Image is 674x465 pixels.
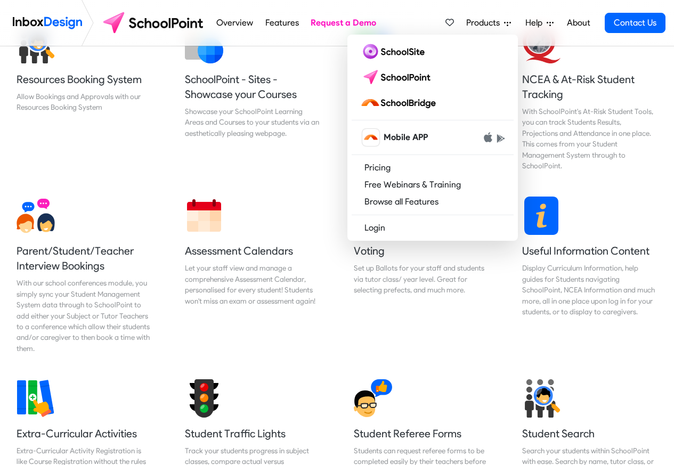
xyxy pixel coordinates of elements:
[214,12,256,34] a: Overview
[522,72,657,102] h5: NCEA & At-Risk Student Tracking
[360,43,429,60] img: schoolsite logo
[17,379,55,418] img: 2022_01_13_icon_extra_curricular.svg
[514,188,666,362] a: Useful Information Content Display Curriculum Information, help guides for Students navigating Sc...
[345,17,498,180] a: Course Selection Clever Course Selection for any Situation. SchoolPoint enables students and care...
[354,243,489,258] h5: Voting
[352,193,514,210] a: Browse all Features
[308,12,379,34] a: Request a Demo
[17,197,55,235] img: 2022_01_13_icon_conversation.svg
[360,94,440,111] img: schoolbridge logo
[521,12,558,34] a: Help
[362,129,379,146] img: schoolbridge icon
[17,72,152,87] h5: Resources Booking System
[345,188,498,362] a: Voting Set up Ballots for your staff and students via tutor class/ year level. Great for selectin...
[522,106,657,171] div: With SchoolPoint's At-Risk Student Tools, you can track Students Results, Projections and Attenda...
[466,17,504,29] span: Products
[360,69,435,86] img: schoolpoint logo
[185,379,223,418] img: 2022_01_17_icon_student_traffic_lights.svg
[522,197,561,235] img: 2022_01_13_icon_information.svg
[462,12,515,34] a: Products
[605,13,665,33] a: Contact Us
[522,263,657,317] div: Display Curriculum Information, help guides for Students navigating SchoolPoint, NCEA Information...
[384,131,428,144] span: Mobile APP
[347,35,518,241] div: Products
[352,159,514,176] a: Pricing
[17,426,152,441] h5: Extra-Curricular Activities
[17,91,152,113] div: Allow Bookings and Approvals with our Resources Booking System
[185,72,320,102] h5: SchoolPoint - Sites - Showcase your Courses
[522,426,657,441] h5: Student Search
[262,12,302,34] a: Features
[185,197,223,235] img: 2022_01_13_icon_calendar.svg
[185,426,320,441] h5: Student Traffic Lights
[354,263,489,295] div: Set up Ballots for your staff and students via tutor class/ year level. Great for selecting prefe...
[8,17,160,180] a: Resources Booking System Allow Bookings and Approvals with our Resources Booking System
[185,263,320,306] div: Let your staff view and manage a comprehensive Assessment Calendar, personalised for every studen...
[522,379,561,418] img: 2022_01_17_icon_student_search.svg
[8,188,160,362] a: Parent/Student/Teacher Interview Bookings With our school conferences module, you simply sync you...
[17,243,152,273] h5: Parent/Student/Teacher Interview Bookings
[352,176,514,193] a: Free Webinars & Training
[564,12,593,34] a: About
[185,106,320,138] div: Showcase your SchoolPoint Learning Areas and Courses to your students via an aesthetically pleasi...
[514,17,666,180] a: NCEA & At-Risk Student Tracking With SchoolPoint's At-Risk Student Tools, you can track Students ...
[525,17,547,29] span: Help
[522,243,657,258] h5: Useful Information Content
[98,10,210,36] img: schoolpoint logo
[17,278,152,354] div: With our school conferences module, you simply sync your Student Management System data through t...
[354,379,392,418] img: 2022_01_17_icon_student_referee.svg
[176,188,329,362] a: Assessment Calendars Let your staff view and manage a comprehensive Assessment Calendar, personal...
[354,426,489,441] h5: Student Referee Forms
[352,219,514,236] a: Login
[352,125,514,150] a: schoolbridge icon Mobile APP
[176,17,329,180] a: SchoolPoint - Sites - Showcase your Courses Showcase your SchoolPoint Learning Areas and Courses ...
[185,243,320,258] h5: Assessment Calendars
